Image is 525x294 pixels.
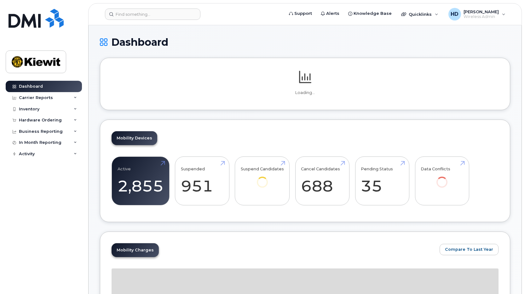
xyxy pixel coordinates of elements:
[181,160,223,202] a: Suspended 951
[112,90,499,96] p: Loading...
[112,243,159,257] a: Mobility Charges
[361,160,403,202] a: Pending Status 35
[440,244,499,255] button: Compare To Last Year
[241,160,284,197] a: Suspend Candidates
[301,160,343,202] a: Cancel Candidates 688
[445,246,493,252] span: Compare To Last Year
[100,37,510,48] h1: Dashboard
[112,131,157,145] a: Mobility Devices
[421,160,463,197] a: Data Conflicts
[118,160,164,202] a: Active 2,855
